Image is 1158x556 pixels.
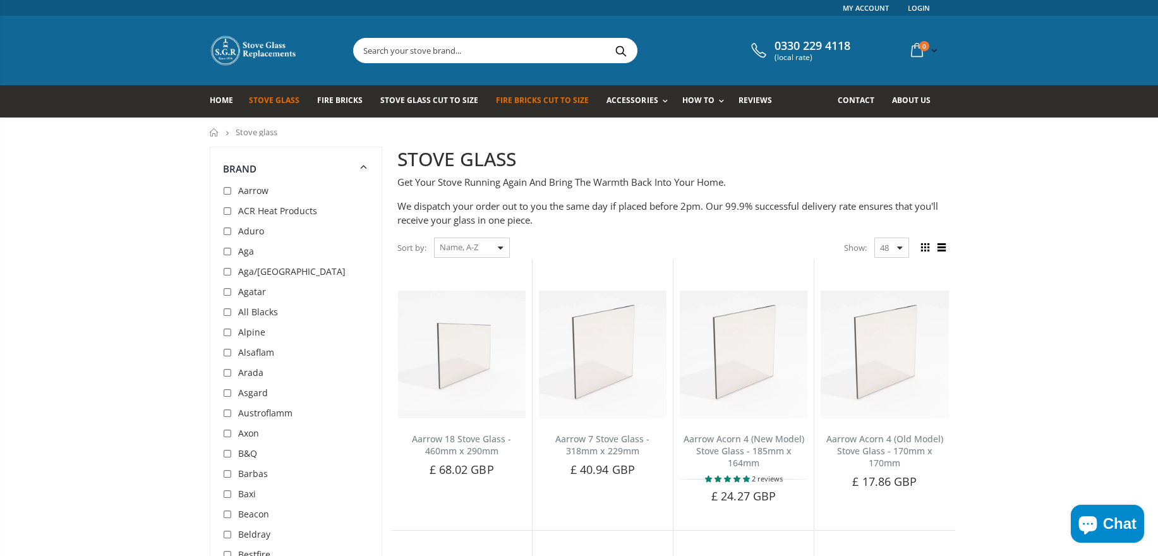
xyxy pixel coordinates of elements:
[397,237,426,259] span: Sort by:
[317,85,372,118] a: Fire Bricks
[606,95,658,106] span: Accessories
[705,474,752,483] span: 5.00 stars
[249,85,309,118] a: Stove Glass
[739,95,772,106] span: Reviews
[238,528,270,540] span: Beldray
[775,39,850,53] span: 0330 229 4118
[906,38,940,63] a: 0
[919,241,932,255] span: Grid view
[838,95,874,106] span: Contact
[607,39,636,63] button: Search
[238,286,266,298] span: Agatar
[238,387,268,399] span: Asgard
[684,433,804,469] a: Aarrow Acorn 4 (New Model) Stove Glass - 185mm x 164mm
[680,291,807,418] img: Aarrow Acorn 4 New Model Stove Glass
[354,39,778,63] input: Search your stove brand...
[892,85,940,118] a: About us
[238,447,257,459] span: B&Q
[697,505,789,530] button: Add to Cart
[397,175,949,190] p: Get Your Stove Running Again And Bring The Warmth Back Into Your Home.
[570,462,635,477] span: £ 40.94 GBP
[238,265,346,277] span: Aga/[GEOGRAPHIC_DATA]
[682,85,730,118] a: How To
[442,485,495,497] span: Add to Cart
[416,478,507,504] button: Add to Cart
[210,95,233,106] span: Home
[238,225,264,237] span: Aduro
[1067,505,1148,546] inbox-online-store-chat: Shopify online store chat
[555,433,649,457] a: Aarrow 7 Stove Glass - 318mm x 229mm
[397,147,949,172] h2: STOVE GLASS
[839,490,931,516] button: Add to Cart
[412,433,511,457] a: Aarrow 18 Stove Glass - 460mm x 290mm
[919,41,929,51] span: 0
[430,462,494,477] span: £ 68.02 GBP
[496,85,598,118] a: Fire Bricks Cut To Size
[238,468,268,480] span: Barbas
[238,184,268,196] span: Aarrow
[711,488,776,504] span: £ 24.27 GBP
[317,95,363,106] span: Fire Bricks
[838,85,884,118] a: Contact
[844,238,867,258] span: Show:
[249,95,299,106] span: Stove Glass
[557,478,648,504] button: Add to Cart
[238,245,254,257] span: Aga
[583,485,636,497] span: Add to Cart
[238,508,269,520] span: Beacon
[238,488,256,500] span: Baxi
[539,291,666,418] img: Aarrow 7 Stove Glass
[238,366,263,378] span: Arada
[238,427,259,439] span: Axon
[238,326,265,338] span: Alpine
[852,474,917,489] span: £ 17.86 GBP
[935,241,949,255] span: List view
[752,474,783,483] span: 2 reviews
[892,95,931,106] span: About us
[398,291,526,418] img: Aarrow 18 Stove Glass
[236,126,277,138] span: Stove glass
[238,346,274,358] span: Alsaflam
[606,85,673,118] a: Accessories
[739,85,781,118] a: Reviews
[210,85,243,118] a: Home
[238,407,293,419] span: Austroflamm
[724,512,777,523] span: Add to Cart
[238,205,317,217] span: ACR Heat Products
[380,85,488,118] a: Stove Glass Cut To Size
[210,35,298,66] img: Stove Glass Replacement
[865,497,918,509] span: Add to Cart
[380,95,478,106] span: Stove Glass Cut To Size
[210,128,219,136] a: Home
[821,291,948,418] img: Aarrow Acorn 4 Old Model Stove Glass
[223,162,257,175] span: Brand
[397,199,949,227] p: We dispatch your order out to you the same day if placed before 2pm. Our 99.9% successful deliver...
[775,53,850,62] span: (local rate)
[682,95,715,106] span: How To
[496,95,589,106] span: Fire Bricks Cut To Size
[238,306,278,318] span: All Blacks
[826,433,943,469] a: Aarrow Acorn 4 (Old Model) Stove Glass - 170mm x 170mm
[748,39,850,62] a: 0330 229 4118 (local rate)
